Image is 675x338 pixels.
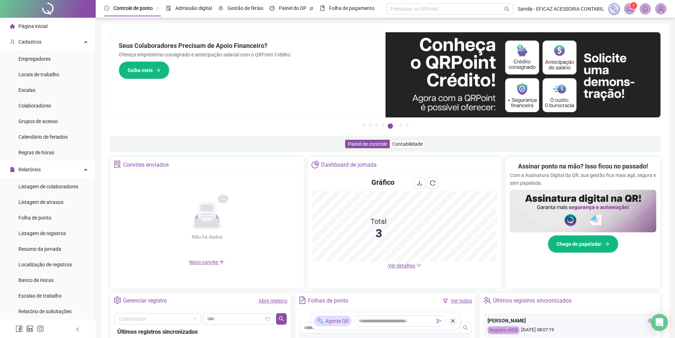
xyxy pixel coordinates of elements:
[18,277,54,283] span: Banco de Horas
[75,327,80,332] span: left
[18,72,59,77] span: Locais de trabalho
[18,87,35,93] span: Escalas
[18,262,72,267] span: Localização de registros
[504,6,510,12] span: search
[632,3,635,8] span: 1
[604,242,609,246] span: arrow-right
[18,293,62,299] span: Escalas de trabalho
[174,233,240,241] div: Não há dados
[417,180,422,186] span: download
[18,23,47,29] span: Página inicial
[443,298,448,303] span: filter
[488,326,519,334] div: Registro WEB
[362,123,366,127] button: 1
[518,5,604,13] span: Samila - EFICAZ ACESSORIA CONTABIL
[493,295,572,307] div: Últimos registros sincronizados
[610,5,618,13] img: sparkle-icon.fc2bf0ac1784a2077858766a79e2daf3.svg
[18,134,68,140] span: Calendário de feriados
[26,325,33,332] span: linkedin
[416,263,421,268] span: down
[18,118,58,124] span: Grupos de acesso
[18,150,54,155] span: Regras de horas
[189,259,225,265] span: Novo convite
[175,5,212,11] span: Admissão digital
[123,295,167,307] div: Gerenciar registro
[518,161,648,171] h2: Assinar ponto na mão? Isso ficou no passado!
[463,325,468,331] span: search
[117,327,284,336] div: Últimos registros sincronizados
[119,51,377,59] p: Ofereça empréstimo consignado e antecipação salarial com o QRPoint Crédito.
[37,325,44,332] span: instagram
[270,6,275,11] span: dashboard
[399,123,403,127] button: 6
[557,240,602,248] span: Chega de papelada!
[279,5,306,11] span: Painel do DP
[18,103,51,109] span: Colaboradores
[18,246,61,252] span: Resumo da jornada
[219,259,225,265] span: plus
[311,161,319,168] span: pie-chart
[18,215,51,221] span: Folha de ponto
[386,32,661,117] img: banner%2F11e687cd-1386-4cbd-b13b-7bd81425532d.png
[113,5,153,11] span: Controle de ponto
[369,123,372,127] button: 2
[642,6,648,12] span: bell
[381,123,385,127] button: 4
[388,123,393,129] button: 5
[371,177,394,187] h4: Gráfico
[18,231,66,236] span: Listagem de registros
[166,6,171,11] span: file-done
[656,4,666,14] img: 94549
[375,123,378,127] button: 3
[227,5,263,11] span: Gestão de férias
[314,316,351,326] div: Agente QR
[18,309,72,314] span: Relatório de solicitações
[648,318,653,323] span: eye
[510,190,656,232] img: banner%2F02c71560-61a6-44d4-94b9-c8ab97240462.png
[299,297,306,304] span: file-text
[18,56,51,62] span: Empregadores
[488,317,653,325] div: [PERSON_NAME]
[488,326,653,334] div: [DATE] 08:07:19
[259,298,287,304] a: Abrir registro
[10,24,15,29] span: home
[123,159,169,171] div: Convites enviados
[548,235,618,253] button: Chega de papelada!
[430,180,435,186] span: reload
[392,141,423,147] span: Contabilidade
[104,6,109,11] span: clock-circle
[483,297,491,304] span: team
[321,159,377,171] div: Dashboard de jornada
[651,314,668,331] div: Open Intercom Messenger
[279,316,284,322] span: search
[329,5,375,11] span: Folha de pagamento
[114,161,121,168] span: solution
[451,298,472,304] a: Ver todos
[309,6,314,11] span: pushpin
[388,263,415,268] span: Ver detalhes
[10,39,15,44] span: user-add
[156,6,160,11] span: pushpin
[320,6,325,11] span: book
[317,317,324,325] img: sparkle-icon.fc2bf0ac1784a2077858766a79e2daf3.svg
[626,6,633,12] span: notification
[156,68,161,73] span: arrow-right
[119,61,169,79] button: Saiba mais
[18,39,41,45] span: Cadastros
[450,318,455,323] span: close
[437,318,441,323] span: send
[114,297,121,304] span: setting
[18,199,63,205] span: Listagem de atrasos
[388,263,421,268] a: Ver detalhes down
[119,41,377,51] h2: Seus Colaboradores Precisam de Apoio Financeiro?
[405,123,409,127] button: 7
[18,184,78,189] span: Listagem de colaboradores
[10,167,15,172] span: file
[348,141,387,147] span: Painel de controle
[218,6,223,11] span: sun
[510,171,656,187] p: Com a Assinatura Digital da QR, sua gestão fica mais ágil, segura e sem papelada.
[16,325,23,332] span: facebook
[630,2,637,9] sup: 1
[18,167,41,172] span: Relatórios
[128,66,153,74] span: Saiba mais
